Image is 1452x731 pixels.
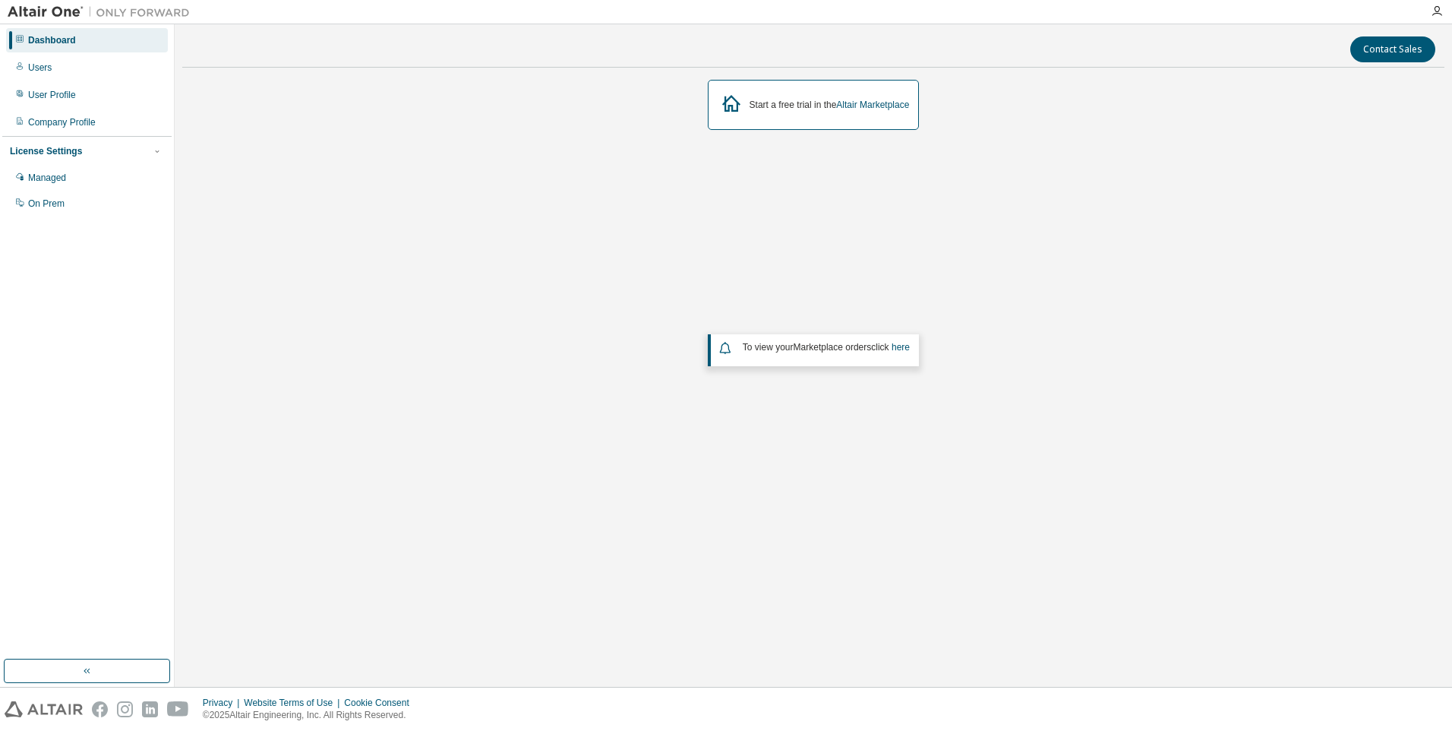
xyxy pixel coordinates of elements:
[892,342,910,353] a: here
[28,172,66,184] div: Managed
[10,145,82,157] div: License Settings
[28,62,52,74] div: Users
[5,701,83,717] img: altair_logo.svg
[1350,36,1435,62] button: Contact Sales
[743,342,910,353] span: To view your click
[203,697,244,709] div: Privacy
[244,697,344,709] div: Website Terms of Use
[8,5,197,20] img: Altair One
[28,116,96,128] div: Company Profile
[28,89,76,101] div: User Profile
[750,99,910,111] div: Start a free trial in the
[28,198,65,210] div: On Prem
[117,701,133,717] img: instagram.svg
[167,701,189,717] img: youtube.svg
[344,697,418,709] div: Cookie Consent
[836,100,909,110] a: Altair Marketplace
[92,701,108,717] img: facebook.svg
[28,34,76,46] div: Dashboard
[794,342,872,353] em: Marketplace orders
[203,709,418,722] p: © 2025 Altair Engineering, Inc. All Rights Reserved.
[142,701,158,717] img: linkedin.svg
